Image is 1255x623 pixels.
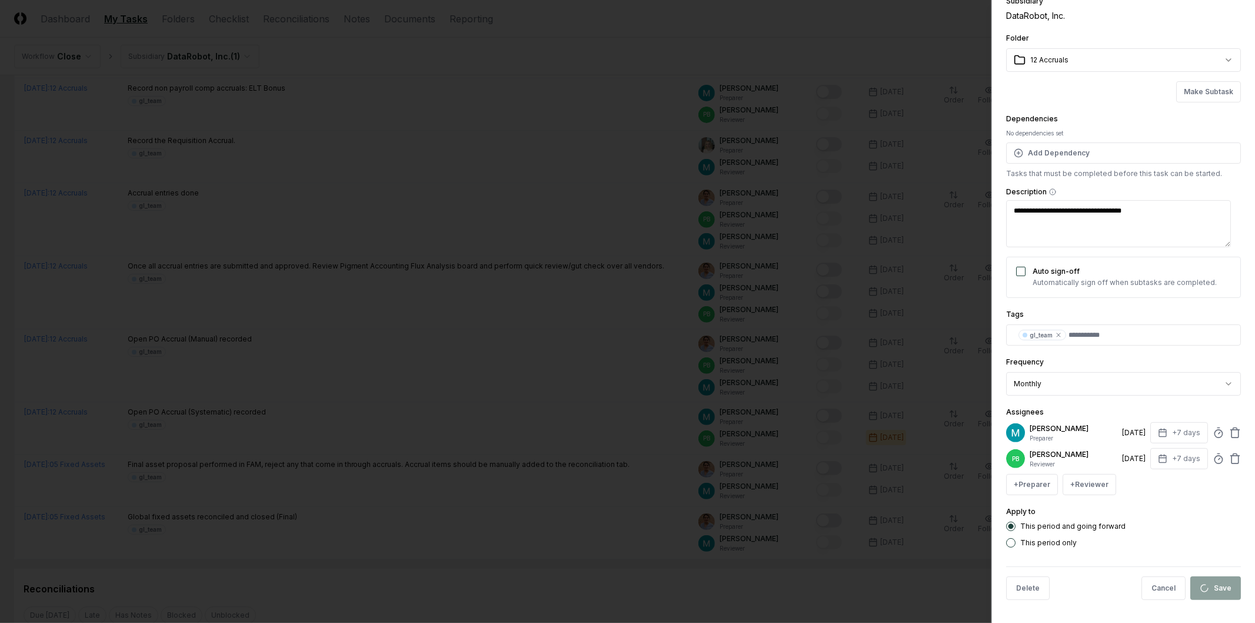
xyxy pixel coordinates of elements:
[1012,455,1019,463] span: PB
[1176,81,1241,102] button: Make Subtask
[1006,407,1044,416] label: Assignees
[1006,474,1058,495] button: +Preparer
[1006,143,1241,164] button: Add Dependency
[1122,428,1146,438] div: [DATE]
[1006,357,1044,366] label: Frequency
[1006,507,1036,516] label: Apply to
[1030,449,1117,460] p: [PERSON_NAME]
[1006,188,1241,195] label: Description
[1006,310,1024,319] label: Tags
[1049,188,1056,195] button: Description
[1030,460,1117,469] p: Reviewer
[1006,114,1058,123] label: Dependencies
[1122,453,1146,464] div: [DATE]
[1033,277,1217,288] p: Automatically sign off when subtasks are completed.
[1006,9,1241,22] div: DataRobot, Inc.
[1030,331,1062,340] div: gl_team
[1006,129,1241,138] div: No dependencies set
[1150,422,1208,443] button: +7 days
[1150,448,1208,469] button: +7 days
[1006,34,1029,42] label: Folder
[1006,423,1025,442] img: ACg8ocIk6UVBSJ1Mh_wKybhGNOx8YD4zQOa2rDZHjRd5UfivBFfoWA=s96-c
[1006,168,1241,179] p: Tasks that must be completed before this task can be started.
[1030,434,1117,443] p: Preparer
[1033,267,1080,276] label: Auto sign-off
[1030,423,1117,434] p: [PERSON_NAME]
[1141,576,1186,600] button: Cancel
[1020,539,1077,546] label: This period only
[1063,474,1116,495] button: +Reviewer
[1020,523,1126,530] label: This period and going forward
[1006,576,1050,600] button: Delete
